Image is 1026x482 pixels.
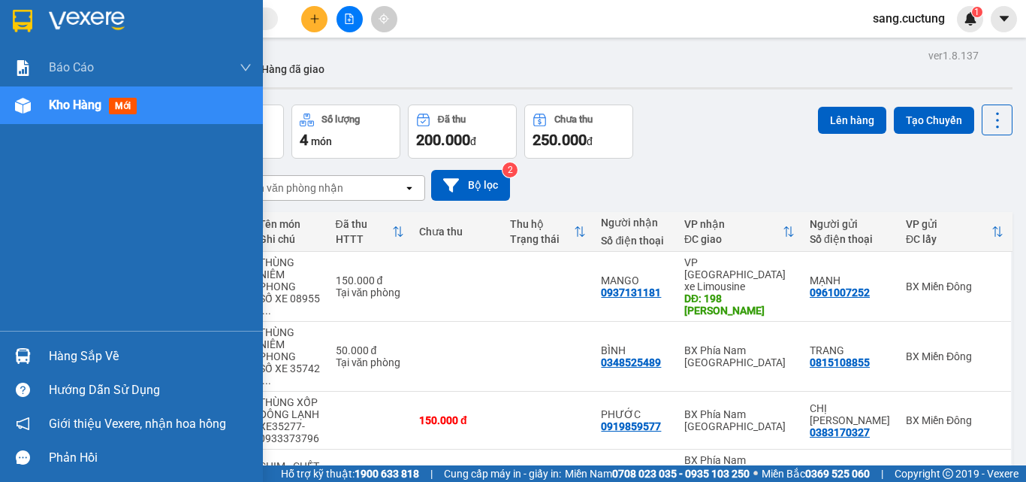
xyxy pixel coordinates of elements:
div: Tại văn phòng [336,356,405,368]
strong: 0369 525 060 [805,468,870,480]
div: BÌNH [601,344,669,356]
div: 0383170327 [810,426,870,438]
img: solution-icon [15,60,31,76]
div: BX Phía Nam [GEOGRAPHIC_DATA] [684,408,795,432]
div: Trạng thái [510,233,574,245]
span: aim [379,14,389,24]
div: BX Miền Đông [906,414,1003,426]
span: plus [309,14,320,24]
div: TRANG [810,344,891,356]
button: caret-down [991,6,1017,32]
div: VP gửi [906,218,991,230]
span: notification [16,417,30,431]
span: Miền Bắc [762,465,870,482]
div: 150.000 đ [336,274,405,286]
div: Chưa thu [554,114,593,125]
span: 250.000 [533,131,587,149]
span: đ [470,135,476,147]
div: CHỊ THÙY [810,402,891,426]
span: copyright [943,468,953,479]
div: Số điện thoại [601,235,669,247]
span: 1 [974,7,979,17]
div: 0919859577 [601,420,661,432]
span: món [311,135,332,147]
span: Báo cáo [49,58,94,77]
strong: 1900 633 818 [355,468,419,480]
div: SỐ XE 08955 - 0935777388 [259,293,321,317]
span: 200.000 [416,131,470,149]
div: ĐC lấy [906,233,991,245]
span: Miền Nam [565,465,750,482]
strong: 0708 023 035 - 0935 103 250 [612,468,750,480]
div: VP nhận [684,218,783,230]
div: Đã thu [438,114,466,125]
span: sang.cuctung [861,9,957,28]
th: Toggle SortBy [328,212,412,252]
button: Hàng đã giao [249,51,336,87]
div: BX Miền Đông [906,350,1003,362]
div: HTTT [336,233,393,245]
div: Chọn văn phòng nhận [240,180,343,196]
span: | [430,465,433,482]
span: Cung cấp máy in - giấy in: [444,465,561,482]
div: 0961007252 [810,286,870,299]
th: Toggle SortBy [898,212,1011,252]
div: MANGO [601,274,669,286]
span: question-circle [16,383,30,397]
span: Kho hàng [49,98,101,112]
div: THÙNG NIÊM PHONG [259,326,321,362]
img: warehouse-icon [15,98,31,114]
div: THÙNG XỐP ĐÔNG LẠNH [259,396,321,420]
span: mới [109,98,137,114]
span: ... [262,305,271,317]
button: Chưa thu250.000đ [524,105,633,159]
span: down [240,62,252,74]
button: aim [371,6,397,32]
div: Tên món [259,218,321,230]
th: Toggle SortBy [502,212,593,252]
div: MẠNH [810,274,891,286]
div: 0937131181 [601,286,661,299]
span: message [16,450,30,465]
div: DĐ: 198 NGÔ GIA TỰ [684,293,795,317]
div: 150.000 đ [419,414,495,426]
div: SỐ XE 35742 - 0989305305 [259,362,321,387]
div: 0815108855 [810,356,870,368]
span: Hỗ trợ kỹ thuật: [281,465,419,482]
div: Người gửi [810,218,891,230]
sup: 1 [972,7,982,17]
div: Ghi chú [259,233,321,245]
svg: open [403,182,415,194]
div: Người nhận [601,217,669,229]
div: Thu hộ [510,218,574,230]
div: BX Miền Đông [906,280,1003,293]
div: Chưa thu [419,226,495,238]
div: XE35277-0933373796 [259,420,321,444]
div: THÙNG NIÊM PHONG [259,256,321,293]
span: ⚪️ [753,471,758,477]
th: Toggle SortBy [677,212,802,252]
div: ver 1.8.137 [928,47,979,64]
span: Giới thiệu Vexere, nhận hoa hồng [49,414,226,433]
span: file-add [344,14,355,24]
div: Số lượng [321,114,360,125]
span: đ [587,135,593,147]
div: BX Phía Nam [GEOGRAPHIC_DATA] [684,344,795,368]
button: Đã thu200.000đ [408,105,517,159]
div: 0348525489 [601,356,661,368]
span: | [881,465,883,482]
img: logo-vxr [13,10,32,32]
div: Hàng sắp về [49,345,252,368]
button: plus [301,6,327,32]
button: Số lượng4món [291,105,400,159]
button: file-add [336,6,363,32]
span: 4 [300,131,308,149]
button: Tạo Chuyến [894,107,974,134]
div: VP [GEOGRAPHIC_DATA] xe Limousine [684,256,795,293]
button: Lên hàng [818,107,886,134]
img: warehouse-icon [15,348,31,364]
div: Đã thu [336,218,393,230]
sup: 2 [502,162,518,177]
span: ... [262,374,271,387]
span: caret-down [997,12,1011,26]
